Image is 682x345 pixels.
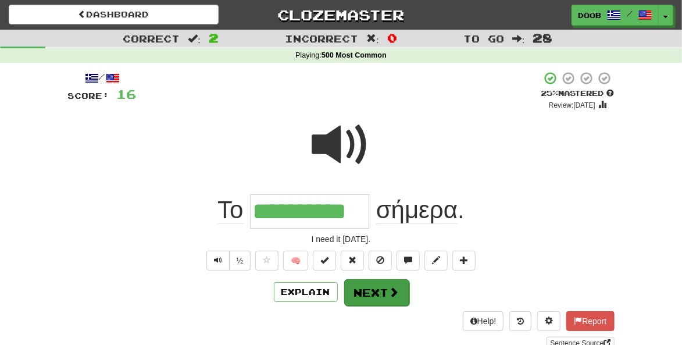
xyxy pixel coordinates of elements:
[397,251,420,271] button: Discuss sentence (alt+u)
[509,311,531,331] button: Round history (alt+y)
[366,34,379,44] span: :
[533,31,553,45] span: 28
[117,87,137,101] span: 16
[9,5,219,24] a: Dashboard
[123,33,180,44] span: Correct
[341,251,364,271] button: Reset to 0% Mastered (alt+r)
[541,88,615,99] div: Mastered
[627,9,633,17] span: /
[541,88,559,98] span: 25 %
[68,71,137,86] div: /
[369,196,465,224] span: .
[452,251,476,271] button: Add to collection (alt+a)
[463,33,504,44] span: To go
[209,31,219,45] span: 2
[206,251,230,271] button: Play sentence audio (ctl+space)
[566,311,614,331] button: Report
[285,33,358,44] span: Incorrect
[322,51,387,59] strong: 500 Most Common
[313,251,336,271] button: Set this sentence to 100% Mastered (alt+m)
[369,251,392,271] button: Ignore sentence (alt+i)
[274,282,338,302] button: Explain
[549,101,595,109] small: Review: [DATE]
[68,233,615,245] div: I need it [DATE].
[572,5,659,26] a: Doob /
[376,196,458,224] span: σήμερα
[512,34,525,44] span: :
[217,196,243,224] span: Το
[204,251,251,271] div: Text-to-speech controls
[188,34,201,44] span: :
[236,5,446,25] a: Clozemaster
[387,31,397,45] span: 0
[344,279,409,306] button: Next
[578,10,601,20] span: Doob
[255,251,278,271] button: Favorite sentence (alt+f)
[68,91,110,101] span: Score:
[229,251,251,271] button: ½
[424,251,448,271] button: Edit sentence (alt+d)
[463,311,504,331] button: Help!
[283,251,308,271] button: 🧠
